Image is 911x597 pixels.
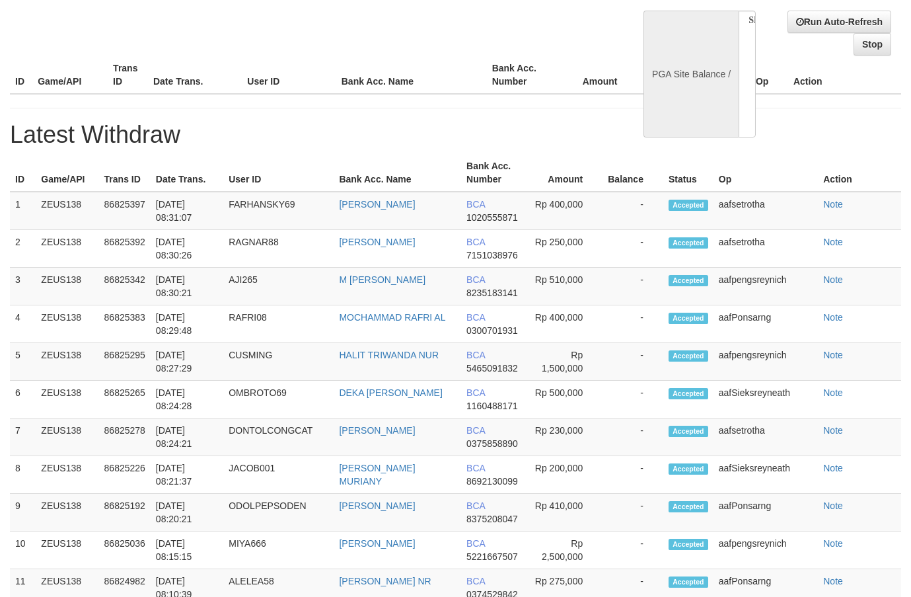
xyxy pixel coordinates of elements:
[36,230,98,268] td: ZEUS138
[602,230,663,268] td: -
[466,538,485,549] span: BCA
[339,576,431,586] a: [PERSON_NAME] NR
[99,192,151,230] td: 86825397
[602,494,663,532] td: -
[602,456,663,494] td: -
[526,343,602,381] td: Rp 1,500,000
[713,343,818,381] td: aafpengsreynich
[36,418,98,456] td: ZEUS138
[36,456,98,494] td: ZEUS138
[99,418,151,456] td: 86825278
[339,500,415,511] a: [PERSON_NAME]
[526,532,602,569] td: Rp 2,500,000
[10,343,36,381] td: 5
[466,463,485,473] span: BCA
[151,305,223,343] td: [DATE] 08:29:48
[336,56,487,94] th: Bank Acc. Name
[99,268,151,305] td: 86825342
[602,192,663,230] td: -
[669,237,708,249] span: Accepted
[151,494,223,532] td: [DATE] 08:20:21
[466,237,485,247] span: BCA
[602,154,663,192] th: Balance
[36,305,98,343] td: ZEUS138
[669,501,708,512] span: Accepted
[151,456,223,494] td: [DATE] 08:21:37
[466,514,518,524] span: 8375208047
[10,494,36,532] td: 9
[669,426,708,437] span: Accepted
[10,381,36,418] td: 6
[223,456,334,494] td: JACOB001
[10,154,36,192] th: ID
[823,425,843,436] a: Note
[713,532,818,569] td: aafpengsreynich
[713,230,818,268] td: aafsetrotha
[466,325,518,336] span: 0300701931
[36,268,98,305] td: ZEUS138
[36,154,98,192] th: Game/API
[36,343,98,381] td: ZEUS138
[339,425,415,436] a: [PERSON_NAME]
[36,381,98,418] td: ZEUS138
[466,212,518,223] span: 1020555871
[151,532,223,569] td: [DATE] 08:15:15
[823,274,843,285] a: Note
[10,122,901,148] h1: Latest Withdraw
[669,275,708,286] span: Accepted
[823,387,843,398] a: Note
[334,154,461,192] th: Bank Acc. Name
[466,576,485,586] span: BCA
[99,456,151,494] td: 86825226
[669,350,708,362] span: Accepted
[10,418,36,456] td: 7
[713,418,818,456] td: aafsetrotha
[99,230,151,268] td: 86825392
[823,538,843,549] a: Note
[602,532,663,569] td: -
[339,199,415,210] a: [PERSON_NAME]
[713,154,818,192] th: Op
[223,154,334,192] th: User ID
[223,268,334,305] td: AJI265
[339,237,415,247] a: [PERSON_NAME]
[526,494,602,532] td: Rp 410,000
[643,11,739,138] div: PGA Site Balance /
[823,500,843,511] a: Note
[223,192,334,230] td: FARHANSKY69
[461,154,526,192] th: Bank Acc. Number
[669,463,708,475] span: Accepted
[223,494,334,532] td: ODOLPEPSODEN
[713,192,818,230] td: aafsetrotha
[339,274,425,285] a: M [PERSON_NAME]
[339,538,415,549] a: [PERSON_NAME]
[466,500,485,511] span: BCA
[10,456,36,494] td: 8
[99,305,151,343] td: 86825383
[713,456,818,494] td: aafSieksreyneath
[526,268,602,305] td: Rp 510,000
[823,199,843,210] a: Note
[339,387,442,398] a: DEKA [PERSON_NAME]
[818,154,901,192] th: Action
[669,539,708,550] span: Accepted
[602,268,663,305] td: -
[151,418,223,456] td: [DATE] 08:24:21
[854,33,891,56] a: Stop
[669,313,708,324] span: Accepted
[526,418,602,456] td: Rp 230,000
[10,305,36,343] td: 4
[526,456,602,494] td: Rp 200,000
[669,577,708,588] span: Accepted
[223,305,334,343] td: RAFRI08
[750,56,788,94] th: Op
[823,576,843,586] a: Note
[562,56,638,94] th: Amount
[223,230,334,268] td: RAGNAR88
[466,438,518,449] span: 0375858890
[108,56,148,94] th: Trans ID
[10,268,36,305] td: 3
[526,192,602,230] td: Rp 400,000
[10,192,36,230] td: 1
[823,350,843,360] a: Note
